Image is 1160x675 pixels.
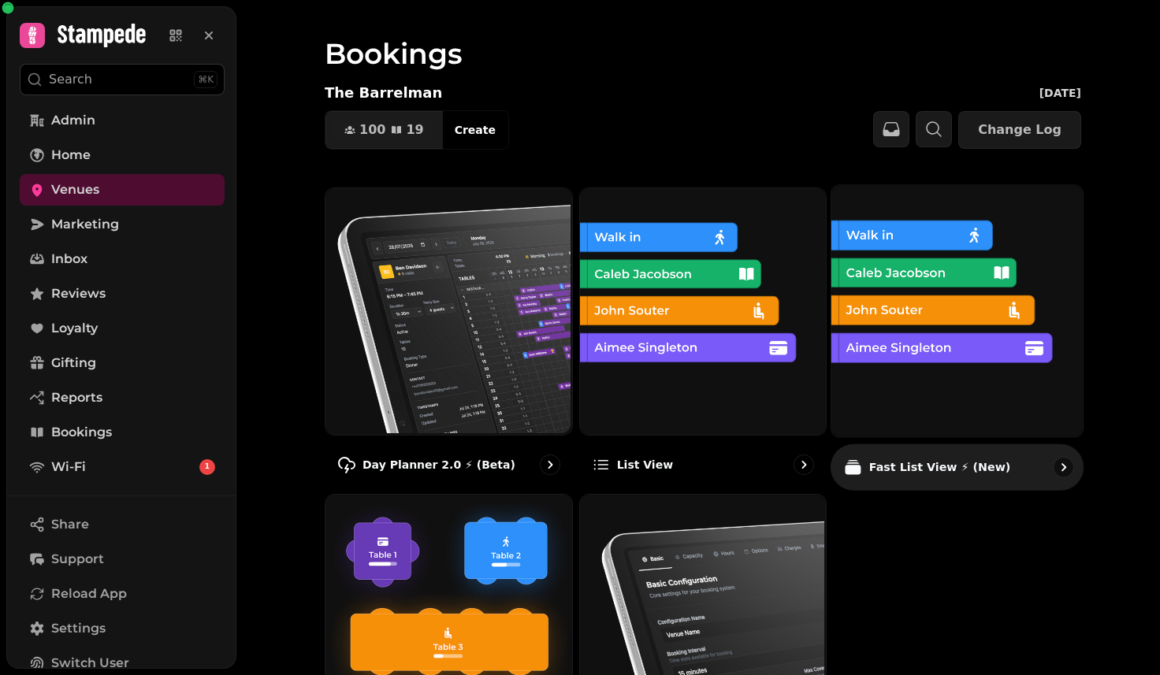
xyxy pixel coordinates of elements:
span: 100 [359,124,385,136]
span: Switch User [51,654,129,673]
p: List view [617,457,673,473]
div: ⌘K [194,71,217,88]
a: List viewList view [579,187,827,488]
img: Fast List View ⚡ (New) [830,184,1081,435]
span: Marketing [51,215,119,234]
p: [DATE] [1039,85,1081,101]
span: Wi-Fi [51,458,86,477]
a: Reviews [20,278,225,310]
a: Reports [20,382,225,414]
a: Bookings [20,417,225,448]
span: Gifting [51,354,96,373]
svg: go to [542,457,558,473]
a: Inbox [20,243,225,275]
a: Fast List View ⚡ (New)Fast List View ⚡ (New) [831,184,1084,490]
span: Venues [51,180,99,199]
a: Settings [20,613,225,644]
a: Loyalty [20,313,225,344]
svg: go to [1055,459,1071,475]
button: 10019 [325,111,443,149]
button: Share [20,509,225,540]
a: Wi-Fi1 [20,451,225,483]
svg: go to [796,457,812,473]
p: Search [49,70,92,89]
a: Home [20,139,225,171]
span: Home [51,146,91,165]
span: 19 [406,124,423,136]
p: Fast List View ⚡ (New) [869,459,1011,475]
img: Day Planner 2.0 ⚡ (Beta) [324,187,571,433]
button: Support [20,543,225,575]
span: Reports [51,388,102,407]
button: Change Log [958,111,1081,149]
a: Day Planner 2.0 ⚡ (Beta)Day Planner 2.0 ⚡ (Beta) [325,187,573,488]
a: Venues [20,174,225,206]
p: Day Planner 2.0 ⚡ (Beta) [362,457,515,473]
span: Reviews [51,284,106,303]
span: Bookings [51,423,112,442]
a: Admin [20,105,225,136]
span: Settings [51,619,106,638]
a: Marketing [20,209,225,240]
span: 1 [205,462,210,473]
span: Create [455,124,496,135]
button: Create [442,111,508,149]
button: Reload App [20,578,225,610]
span: Support [51,550,104,569]
button: Search⌘K [20,64,225,95]
span: Admin [51,111,95,130]
span: Inbox [51,250,87,269]
span: Share [51,515,89,534]
span: Loyalty [51,319,98,338]
p: The Barrelman [325,82,442,104]
img: List view [578,187,825,433]
a: Gifting [20,347,225,379]
span: Change Log [978,124,1061,136]
span: Reload App [51,584,127,603]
